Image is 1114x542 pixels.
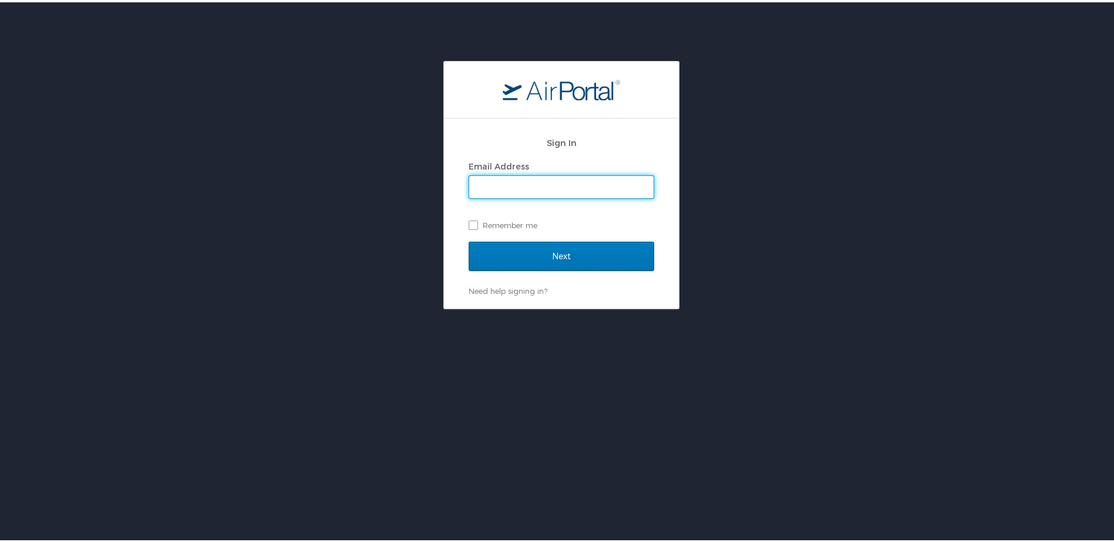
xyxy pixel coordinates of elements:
[469,239,654,269] input: Next
[503,77,620,98] img: logo
[469,284,547,293] a: Need help signing in?
[469,159,529,169] label: Email Address
[469,214,654,232] label: Remember me
[469,134,654,147] h2: Sign In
